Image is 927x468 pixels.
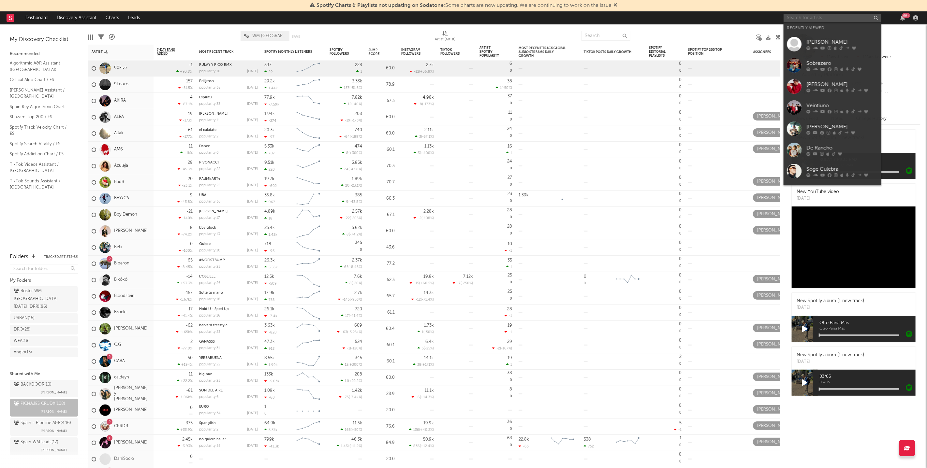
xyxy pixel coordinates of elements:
[806,102,878,109] div: Veintiuno
[190,95,193,100] div: 4
[294,77,323,93] svg: Chart title
[186,112,193,116] div: -19
[784,139,881,161] a: De Rancho
[349,168,361,171] span: -47.8 %
[10,103,72,110] a: Spain Key Algorithmic Charts
[199,177,220,181] a: PAdMIrARTe
[346,151,348,155] span: 8
[418,151,420,155] span: 3
[199,96,212,99] a: Espiritú
[180,151,193,155] div: +1k %
[101,11,124,24] a: Charts
[92,50,140,54] div: Artist
[679,94,682,98] div: 0
[330,48,352,56] div: Spotify Followers
[294,60,323,77] svg: Chart title
[114,310,126,315] a: Brocki
[199,421,216,425] a: Spanglish
[114,261,129,266] a: Biberon
[264,184,277,188] div: -602
[806,38,878,46] div: [PERSON_NAME]
[581,31,630,41] input: Search...
[252,34,286,38] span: WM [GEOGRAPHIC_DATA] Roster 2023
[414,102,434,106] div: ( )
[784,55,881,76] a: Sobrezero
[44,255,78,259] button: Tracked Artists(62)
[247,86,258,90] div: [DATE]
[199,63,258,67] div: RULAY Y PICO RMX
[199,128,216,132] a: el calafate
[114,196,129,201] a: BAYxCA
[422,135,433,139] span: -57.1 %
[264,144,274,149] div: 5.33k
[190,193,193,197] div: 9
[649,60,682,76] div: 0
[114,277,127,283] a: Bikôkô
[109,28,115,47] div: A&R Pipeline
[247,70,258,73] div: [DATE]
[345,184,349,188] span: 20
[264,161,274,165] div: 9.51k
[199,79,214,83] a: Pelijroso
[186,79,193,83] div: 157
[688,48,737,56] div: Spotify Top 200 Top Position
[247,184,258,187] div: [DATE]
[435,28,456,47] div: Artist (Artist)
[21,11,52,24] a: Dashboard
[294,158,323,174] svg: Chart title
[199,145,258,148] div: Dance
[264,177,274,181] div: 19.7k
[199,340,215,344] a: GANASSS
[114,82,128,87] a: 9Louro
[369,162,395,170] div: 70.3
[114,375,129,380] a: caldeyh
[14,337,30,345] div: WEA ( 18 )
[199,128,258,132] div: el calafate
[178,183,193,188] div: -23.1 %
[114,147,123,152] a: AM6
[649,109,682,125] div: 0
[199,210,228,213] a: [PERSON_NAME]
[401,48,424,56] div: Instagram Followers
[369,178,395,186] div: 70.7
[679,176,682,180] div: 0
[649,174,682,190] div: 0
[52,11,101,24] a: Discovery Assistant
[349,151,361,155] span: +300 %
[753,50,799,54] div: Assignees
[264,151,275,155] div: 707
[369,48,385,56] div: Jump Score
[264,135,274,139] div: -97
[199,373,213,376] a: big pun
[199,291,223,295] a: Solté tu mano
[114,98,126,104] a: AKIRA
[199,275,215,278] a: L'OSEILLE
[247,102,258,106] div: [DATE]
[345,119,350,122] span: -19
[419,135,421,139] span: 3
[479,93,512,109] div: 0
[114,407,148,413] a: [PERSON_NAME]
[199,307,229,311] a: Hold U - Sped Up
[114,114,124,120] a: ALEA
[507,159,512,163] div: 24
[508,94,512,98] div: 37
[199,226,216,230] a: bby glock
[509,62,512,66] div: 6
[649,46,672,58] div: Spotify Editorial Playlists
[344,168,348,171] span: 24
[114,228,148,234] a: [PERSON_NAME]
[189,63,193,67] div: -1
[414,70,419,74] span: -12
[264,102,279,106] div: -7.59k
[410,69,434,74] div: ( )
[797,189,839,195] div: New YouTube video
[351,135,361,139] span: -189 %
[679,127,682,131] div: 0
[902,13,910,18] div: 99 +
[199,389,223,392] a: SON DEL AIRE
[157,48,183,56] span: 7-Day Fans Added
[199,193,206,197] a: UBA
[900,15,905,21] button: 99+
[10,177,72,191] a: TikTok Sounds Assistant / [GEOGRAPHIC_DATA]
